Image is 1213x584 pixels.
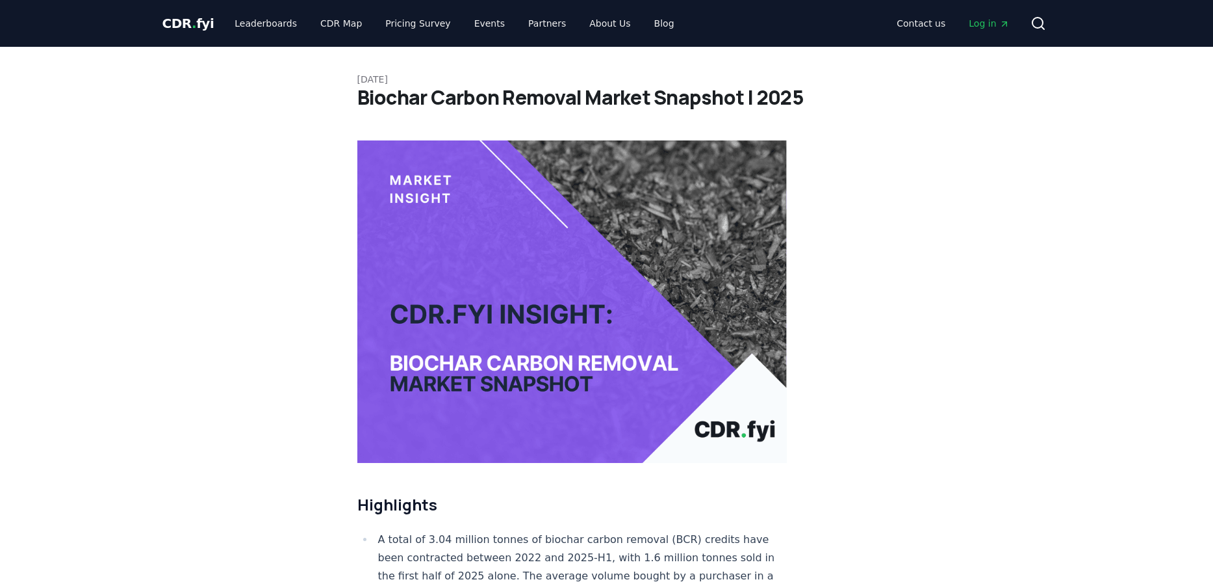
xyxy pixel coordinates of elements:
[192,16,196,31] span: .
[357,86,856,109] h1: Biochar Carbon Removal Market Snapshot | 2025
[375,12,461,35] a: Pricing Survey
[958,12,1019,35] a: Log in
[886,12,956,35] a: Contact us
[224,12,684,35] nav: Main
[357,494,787,515] h2: Highlights
[357,73,856,86] p: [DATE]
[579,12,641,35] a: About Us
[518,12,576,35] a: Partners
[357,140,787,463] img: blog post image
[644,12,685,35] a: Blog
[969,17,1009,30] span: Log in
[310,12,372,35] a: CDR Map
[162,16,214,31] span: CDR fyi
[162,14,214,33] a: CDR.fyi
[886,12,1019,35] nav: Main
[464,12,515,35] a: Events
[224,12,307,35] a: Leaderboards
